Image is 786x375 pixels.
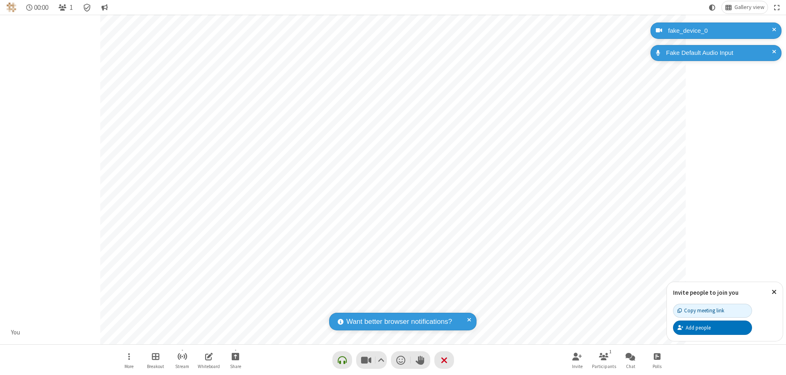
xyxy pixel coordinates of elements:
[673,289,739,296] label: Invite people to join you
[411,351,430,369] button: Raise hand
[592,348,616,372] button: Open participant list
[23,1,52,14] div: Timer
[722,1,768,14] button: Change layout
[592,364,616,369] span: Participants
[143,348,168,372] button: Manage Breakout Rooms
[79,1,95,14] div: Meeting details Encryption enabled
[607,348,614,355] div: 1
[196,348,221,372] button: Open shared whiteboard
[198,364,220,369] span: Whiteboard
[391,351,411,369] button: Send a reaction
[565,348,589,372] button: Invite participants (⌘+Shift+I)
[618,348,643,372] button: Open chat
[375,351,386,369] button: Video setting
[124,364,133,369] span: More
[706,1,719,14] button: Using system theme
[175,364,189,369] span: Stream
[147,364,164,369] span: Breakout
[734,4,764,11] span: Gallery view
[117,348,141,372] button: Open menu
[34,4,48,11] span: 00:00
[230,364,241,369] span: Share
[223,348,248,372] button: Start sharing
[434,351,454,369] button: End or leave meeting
[626,364,635,369] span: Chat
[663,48,775,58] div: Fake Default Audio Input
[356,351,387,369] button: Stop video (⌘+Shift+V)
[170,348,194,372] button: Start streaming
[346,316,452,327] span: Want better browser notifications?
[8,328,23,337] div: You
[673,304,752,318] button: Copy meeting link
[766,282,783,302] button: Close popover
[7,2,16,12] img: QA Selenium DO NOT DELETE OR CHANGE
[332,351,352,369] button: Connect your audio
[771,1,783,14] button: Fullscreen
[572,364,583,369] span: Invite
[673,321,752,334] button: Add people
[55,1,76,14] button: Open participant list
[678,307,724,314] div: Copy meeting link
[70,4,73,11] span: 1
[98,1,111,14] button: Conversation
[645,348,669,372] button: Open poll
[665,26,775,36] div: fake_device_0
[653,364,662,369] span: Polls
